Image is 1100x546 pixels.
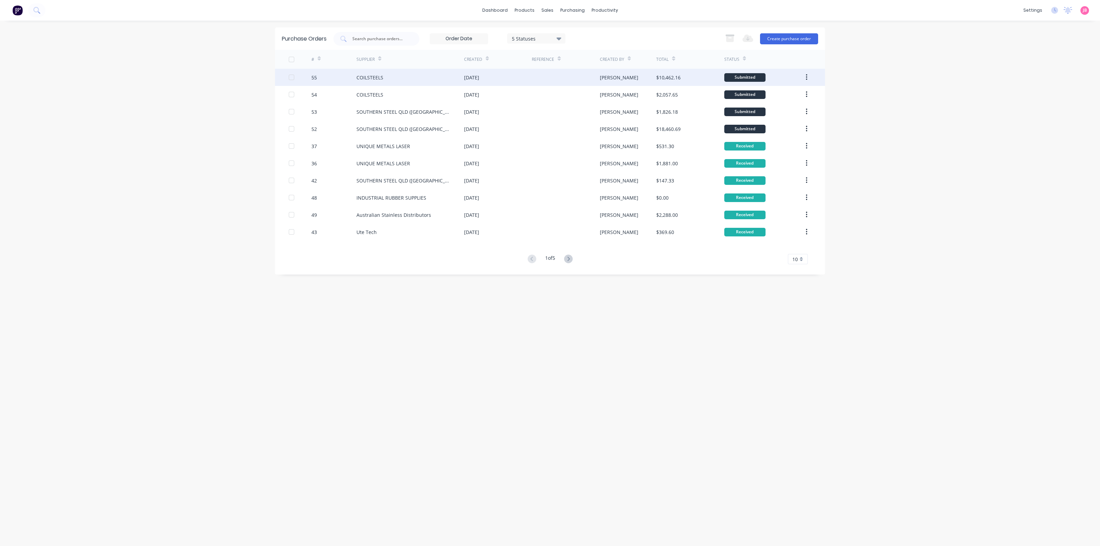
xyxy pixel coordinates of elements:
div: Submitted [724,90,766,99]
div: Received [724,176,766,185]
a: dashboard [479,5,511,15]
div: products [511,5,538,15]
div: $369.60 [656,229,674,236]
div: $147.33 [656,177,674,184]
div: Purchase Orders [282,35,327,43]
div: $2,057.65 [656,91,678,98]
span: JB [1083,7,1087,13]
div: Australian Stainless Distributors [356,211,431,219]
div: # [311,56,314,63]
div: 55 [311,74,317,81]
div: $531.30 [656,143,674,150]
button: Create purchase order [760,33,818,44]
div: $10,462.16 [656,74,681,81]
div: UNIQUE METALS LASER [356,160,410,167]
div: [PERSON_NAME] [600,177,638,184]
input: Order Date [430,34,488,44]
div: [DATE] [464,143,479,150]
div: [DATE] [464,160,479,167]
div: 49 [311,211,317,219]
div: SOUTHERN STEEL QLD ([GEOGRAPHIC_DATA]) [356,108,450,115]
div: purchasing [557,5,588,15]
div: [PERSON_NAME] [600,91,638,98]
div: [PERSON_NAME] [600,211,638,219]
div: Ute Tech [356,229,377,236]
div: [PERSON_NAME] [600,194,638,201]
div: [DATE] [464,91,479,98]
div: [PERSON_NAME] [600,229,638,236]
input: Search purchase orders... [352,35,409,42]
div: [DATE] [464,211,479,219]
div: Received [724,193,766,202]
div: [PERSON_NAME] [600,160,638,167]
div: COILSTEELS [356,74,383,81]
div: 43 [311,229,317,236]
div: [PERSON_NAME] [600,143,638,150]
div: $0.00 [656,194,669,201]
div: SOUTHERN STEEL QLD ([GEOGRAPHIC_DATA]) [356,177,450,184]
div: INDUSTRIAL RUBBER SUPPLIES [356,194,426,201]
div: $1,826.18 [656,108,678,115]
div: Submitted [724,108,766,116]
div: Status [724,56,739,63]
div: UNIQUE METALS LASER [356,143,410,150]
div: 42 [311,177,317,184]
div: [DATE] [464,108,479,115]
div: SOUTHERN STEEL QLD ([GEOGRAPHIC_DATA]) [356,125,450,133]
div: Created By [600,56,624,63]
div: productivity [588,5,621,15]
div: [DATE] [464,125,479,133]
div: Supplier [356,56,375,63]
div: [DATE] [464,229,479,236]
div: 36 [311,160,317,167]
div: Reference [532,56,554,63]
div: 37 [311,143,317,150]
div: [DATE] [464,177,479,184]
div: Total [656,56,669,63]
div: [PERSON_NAME] [600,74,638,81]
div: [PERSON_NAME] [600,125,638,133]
div: Submitted [724,73,766,82]
div: settings [1020,5,1046,15]
div: 54 [311,91,317,98]
div: Received [724,228,766,236]
div: 48 [311,194,317,201]
div: [DATE] [464,74,479,81]
div: sales [538,5,557,15]
div: Received [724,159,766,168]
div: 5 Statuses [512,35,561,42]
span: 10 [792,256,798,263]
div: Received [724,142,766,151]
div: 52 [311,125,317,133]
img: Factory [12,5,23,15]
div: 1 of 5 [545,254,555,264]
div: 53 [311,108,317,115]
div: $18,460.69 [656,125,681,133]
div: $1,881.00 [656,160,678,167]
div: $2,288.00 [656,211,678,219]
div: [DATE] [464,194,479,201]
div: Submitted [724,125,766,133]
div: Received [724,211,766,219]
div: Created [464,56,482,63]
div: [PERSON_NAME] [600,108,638,115]
div: COILSTEELS [356,91,383,98]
